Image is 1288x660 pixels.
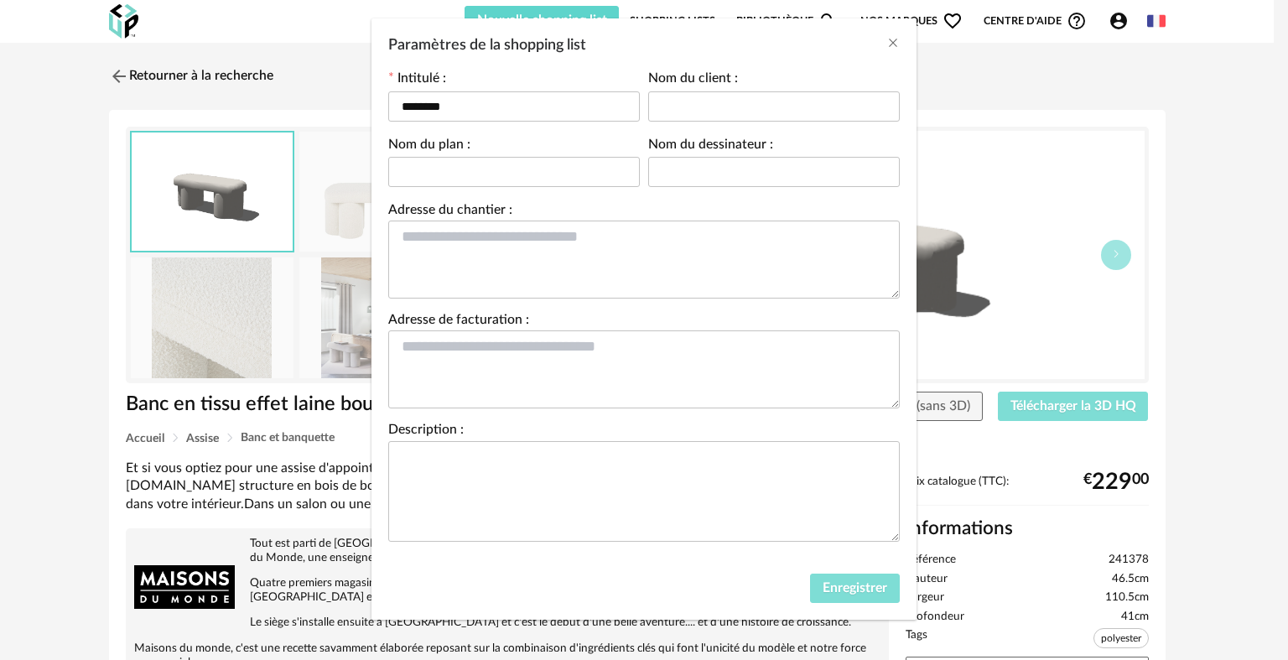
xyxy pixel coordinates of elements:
label: Nom du dessinateur : [648,138,773,155]
label: Adresse du chantier : [388,204,512,221]
button: Enregistrer [810,574,900,604]
label: Adresse de facturation : [388,314,529,330]
label: Description : [388,424,464,440]
span: Enregistrer [823,581,887,595]
label: Nom du client : [648,72,738,89]
label: Nom du plan : [388,138,470,155]
div: Paramètres de la shopping list [371,18,917,620]
span: Paramètres de la shopping list [388,38,586,53]
button: Close [886,35,900,53]
label: Intitulé : [388,72,446,89]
